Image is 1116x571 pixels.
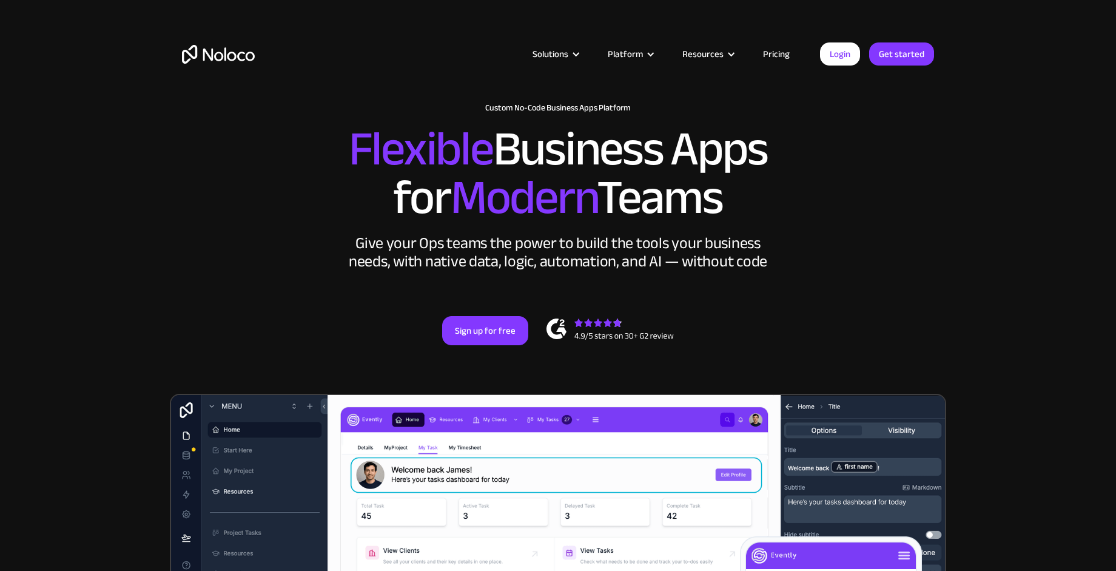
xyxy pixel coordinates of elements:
[346,234,770,271] div: Give your Ops teams the power to build the tools your business needs, with native data, logic, au...
[593,46,667,62] div: Platform
[682,46,724,62] div: Resources
[349,104,493,194] span: Flexible
[748,46,805,62] a: Pricing
[608,46,643,62] div: Platform
[820,42,860,66] a: Login
[667,46,748,62] div: Resources
[869,42,934,66] a: Get started
[182,45,255,64] a: home
[517,46,593,62] div: Solutions
[533,46,568,62] div: Solutions
[451,152,597,243] span: Modern
[182,125,934,222] h2: Business Apps for Teams
[442,316,528,345] a: Sign up for free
